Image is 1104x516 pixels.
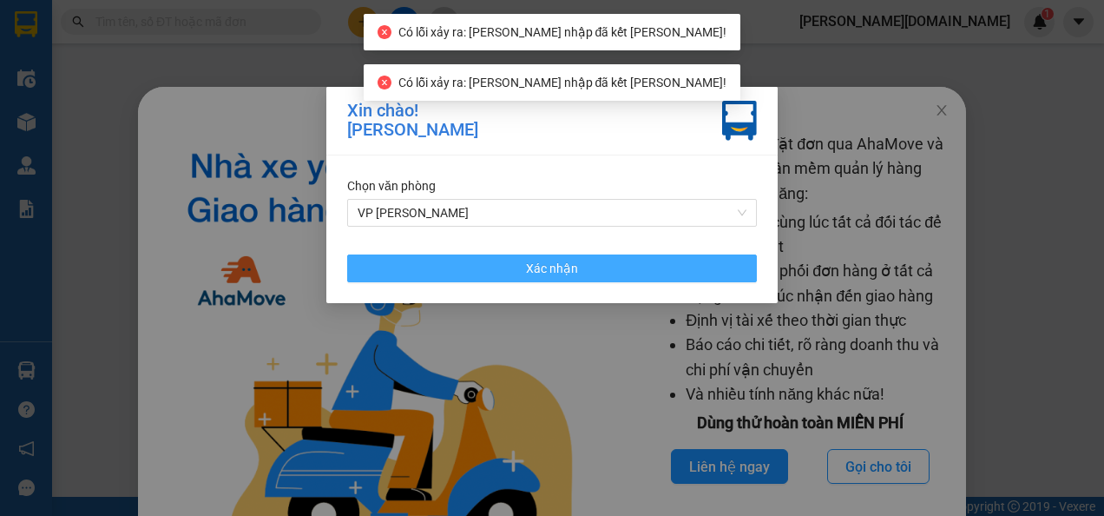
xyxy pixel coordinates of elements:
[722,101,757,141] img: vxr-icon
[378,76,391,89] span: close-circle
[526,259,578,278] span: Xác nhận
[358,200,746,226] span: VP Tuy Hòa
[378,25,391,39] span: close-circle
[347,101,478,141] div: Xin chào! [PERSON_NAME]
[398,76,727,89] span: Có lỗi xảy ra: [PERSON_NAME] nhập đã kết [PERSON_NAME]!
[347,255,757,282] button: Xác nhận
[347,176,757,195] div: Chọn văn phòng
[398,25,727,39] span: Có lỗi xảy ra: [PERSON_NAME] nhập đã kết [PERSON_NAME]!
